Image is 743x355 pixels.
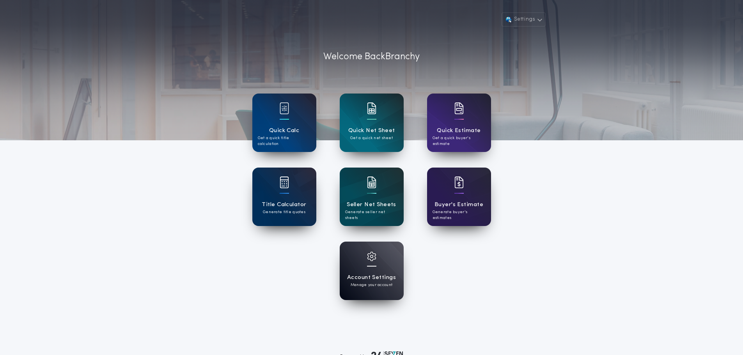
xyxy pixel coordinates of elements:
[367,177,376,188] img: card icon
[505,16,512,23] img: user avatar
[367,252,376,261] img: card icon
[323,50,420,64] p: Welcome Back Branchy
[502,12,545,26] button: Settings
[347,200,396,209] h1: Seller Net Sheets
[454,102,464,114] img: card icon
[348,126,395,135] h1: Quick Net Sheet
[263,209,305,215] p: Generate title quotes
[345,209,398,221] p: Generate seller net sheets
[340,242,404,300] a: card iconAccount SettingsManage your account
[347,273,396,282] h1: Account Settings
[433,135,486,147] p: Get a quick buyer's estimate
[269,126,300,135] h1: Quick Calc
[434,200,483,209] h1: Buyer's Estimate
[252,168,316,226] a: card iconTitle CalculatorGenerate title quotes
[350,135,393,141] p: Get a quick net sheet
[340,168,404,226] a: card iconSeller Net SheetsGenerate seller net sheets
[427,168,491,226] a: card iconBuyer's EstimateGenerate buyer's estimates
[427,94,491,152] a: card iconQuick EstimateGet a quick buyer's estimate
[280,102,289,114] img: card icon
[252,94,316,152] a: card iconQuick CalcGet a quick title calculation
[433,209,486,221] p: Generate buyer's estimates
[367,102,376,114] img: card icon
[454,177,464,188] img: card icon
[437,126,481,135] h1: Quick Estimate
[258,135,311,147] p: Get a quick title calculation
[340,94,404,152] a: card iconQuick Net SheetGet a quick net sheet
[351,282,392,288] p: Manage your account
[280,177,289,188] img: card icon
[262,200,306,209] h1: Title Calculator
